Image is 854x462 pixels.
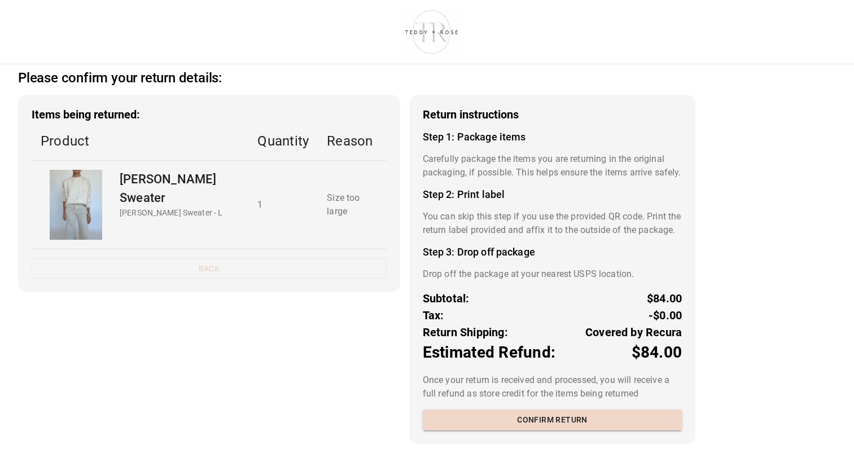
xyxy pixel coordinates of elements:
button: Confirm return [423,410,682,430]
img: shop-teddyrose.myshopify.com-d93983e8-e25b-478f-b32e-9430bef33fdd [400,7,463,56]
p: $84.00 [631,341,682,364]
p: -$0.00 [649,307,682,324]
p: You can skip this step if you use the provided QR code. Print the return label provided and affix... [423,210,682,237]
p: Drop off the package at your nearest USPS location. [423,267,682,281]
h3: Return instructions [423,108,682,121]
p: $84.00 [647,290,682,307]
button: Back [32,258,387,279]
h2: Please confirm your return details: [18,70,222,86]
p: Once your return is received and processed, you will receive a full refund as store credit for th... [423,373,682,401]
p: Return Shipping: [423,324,508,341]
p: Covered by Recura [585,324,682,341]
p: 1 [257,198,309,212]
p: Carefully package the items you are returning in the original packaging, if possible. This helps ... [423,152,682,179]
p: Size too large [327,191,377,218]
p: Subtotal: [423,290,470,307]
p: [PERSON_NAME] Sweater [120,170,239,207]
h4: Step 3: Drop off package [423,246,682,258]
h4: Step 1: Package items [423,131,682,143]
h3: Items being returned: [32,108,387,121]
p: [PERSON_NAME] Sweater - L [120,207,239,219]
p: Estimated Refund: [423,341,555,364]
p: Reason [327,131,377,151]
p: Tax: [423,307,444,324]
p: Quantity [257,131,309,151]
p: Product [41,131,239,151]
h4: Step 2: Print label [423,188,682,201]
